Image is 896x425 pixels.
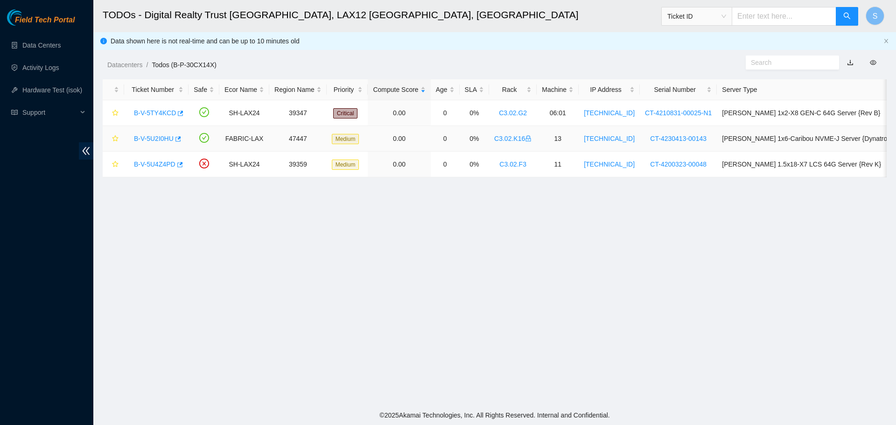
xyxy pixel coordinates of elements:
a: [TECHNICAL_ID] [584,135,635,142]
button: download [840,55,861,70]
td: 0.00 [368,100,430,126]
td: FABRIC-LAX [219,126,269,152]
a: Akamai TechnologiesField Tech Portal [7,17,75,29]
span: Critical [333,108,358,118]
span: Field Tech Portal [15,16,75,25]
a: C3.02.F3 [499,160,526,168]
td: 06:01 [537,100,579,126]
input: Search [751,57,826,68]
td: 39347 [269,100,327,126]
td: 0.00 [368,126,430,152]
button: star [108,131,119,146]
td: 0 [431,126,460,152]
td: 0% [460,126,489,152]
span: eye [870,59,876,66]
td: 39359 [269,152,327,177]
span: read [11,109,18,116]
button: search [836,7,858,26]
span: S [873,10,878,22]
a: CT-4230413-00143 [650,135,707,142]
td: 13 [537,126,579,152]
a: [TECHNICAL_ID] [584,160,635,168]
button: star [108,157,119,172]
td: 47447 [269,126,327,152]
td: 0% [460,152,489,177]
a: [TECHNICAL_ID] [584,109,635,117]
button: star [108,105,119,120]
td: 0 [431,100,460,126]
button: S [866,7,884,25]
a: Hardware Test (isok) [22,86,82,94]
span: star [112,135,119,143]
span: lock [525,135,532,142]
a: Todos (B-P-30CX14X) [152,61,217,69]
a: B-V-5U2I0HU [134,135,174,142]
a: Datacenters [107,61,142,69]
a: B-V-5TY4KCD [134,109,176,117]
a: Activity Logs [22,64,59,71]
span: / [146,61,148,69]
img: Akamai Technologies [7,9,47,26]
button: close [883,38,889,44]
span: check-circle [199,107,209,117]
td: 11 [537,152,579,177]
a: download [847,59,854,66]
span: close-circle [199,159,209,168]
td: SH-LAX24 [219,100,269,126]
td: 0.00 [368,152,430,177]
span: star [112,161,119,168]
input: Enter text here... [732,7,836,26]
td: 0% [460,100,489,126]
a: CT-4200323-00048 [650,160,707,168]
a: C3.02.K16lock [494,135,532,142]
span: Ticket ID [667,9,726,23]
span: double-left [79,142,93,160]
a: C3.02.G2 [499,109,527,117]
a: CT-4210831-00025-N1 [645,109,712,117]
span: star [112,110,119,117]
a: Data Centers [22,42,61,49]
span: search [843,12,851,21]
span: check-circle [199,133,209,143]
td: 0 [431,152,460,177]
footer: © 2025 Akamai Technologies, Inc. All Rights Reserved. Internal and Confidential. [93,405,896,425]
span: Support [22,103,77,122]
span: Medium [332,160,359,170]
a: B-V-5U4Z4PD [134,160,175,168]
td: SH-LAX24 [219,152,269,177]
span: Medium [332,134,359,144]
